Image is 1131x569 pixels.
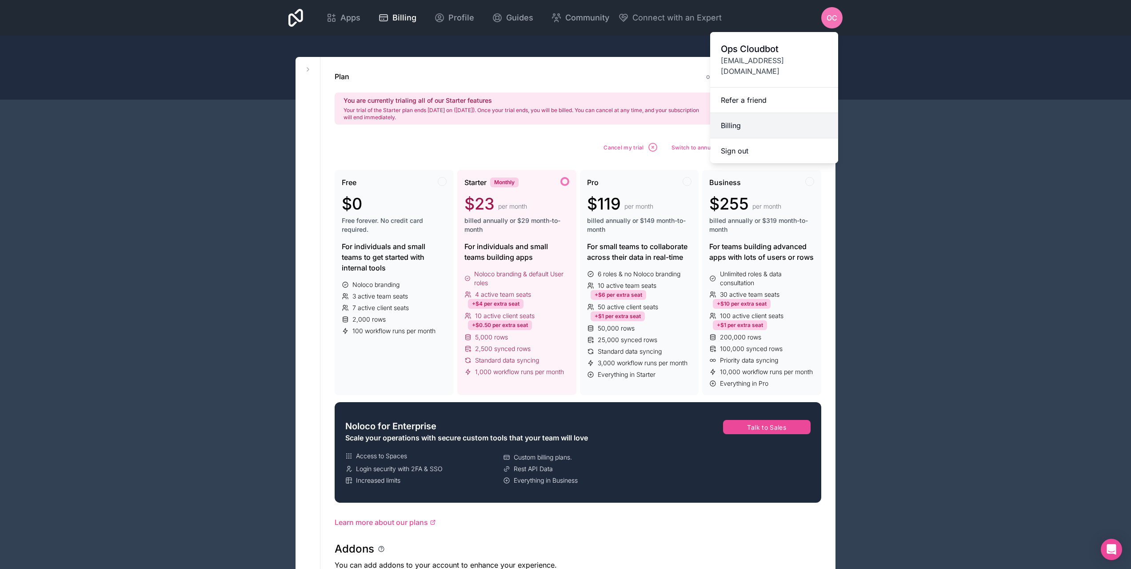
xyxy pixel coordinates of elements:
span: Switch to annual plan [671,144,728,151]
div: +$0.50 per extra seat [468,320,532,330]
span: 10 active team seats [598,281,656,290]
button: Sign out [710,138,838,163]
span: billed annually or $149 month-to-month [587,216,692,234]
span: Learn more about our plans [335,517,428,528]
span: Everything in Starter [598,370,655,379]
span: 100 workflow runs per month [352,327,436,335]
div: For small teams to collaborate across their data in real-time [587,241,692,262]
span: Profile [448,12,474,24]
button: Switch to annual plan [668,139,745,156]
span: Rest API Data [514,464,553,473]
div: Monthly [490,178,519,187]
h2: You are currently trialing all of our Starter features [344,96,706,105]
span: 7 active client seats [352,303,409,312]
p: Your trial of the Starter plan ends [DATE] on ([DATE]). Once your trial ends, you will be billed.... [344,107,706,121]
span: Login security with 2FA & SSO [356,464,443,473]
div: +$4 per extra seat [468,299,524,309]
span: billed annually or $319 month-to-month [709,216,814,234]
div: +$1 per extra seat [591,311,645,321]
span: Priority data syncing [720,356,778,365]
div: Open Intercom Messenger [1101,539,1122,560]
a: Community [544,8,616,28]
span: Unlimited roles & data consultation [720,270,814,287]
span: Standard data syncing [475,356,539,365]
span: Custom billing plans. [514,453,572,462]
span: Billing [392,12,416,24]
a: Billing [371,8,424,28]
span: Noloco for Enterprise [345,420,436,432]
span: Everything in Pro [720,379,768,388]
span: 10,000 workflow runs per month [720,367,813,376]
span: per month [498,202,527,211]
span: $0 [342,195,362,213]
span: 1,000 workflow runs per month [475,367,564,376]
span: 5,000 rows [475,333,508,342]
h1: Plan [335,71,349,82]
span: Noloco branding & default User roles [474,270,569,287]
span: 3,000 workflow runs per month [598,359,687,367]
span: 25,000 synced rows [598,335,657,344]
div: For individuals and small teams to get started with internal tools [342,241,447,273]
span: Connect with an Expert [632,12,722,24]
button: Connect with an Expert [618,12,722,24]
span: 6 roles & no Noloco branding [598,270,680,278]
span: 200,000 rows [720,333,761,342]
a: Apps [319,8,368,28]
span: Ops Cloudbot [721,43,827,55]
span: Standard data syncing [598,347,662,356]
span: Guides [506,12,533,24]
span: 10 active client seats [475,311,535,320]
span: Free [342,177,356,188]
span: Everything in Business [514,476,578,485]
div: For teams building advanced apps with lots of users or rows [709,241,814,262]
button: Cancel my trial [600,139,661,156]
span: Pro [587,177,599,188]
a: Guides [485,8,540,28]
a: ops-cloudbot-workspace [706,73,783,80]
h1: Addons [335,542,374,556]
span: 4 active team seats [475,290,531,299]
span: 50,000 rows [598,324,635,333]
span: Cancel my trial [603,144,644,151]
div: Scale your operations with secure custom tools that your team will love [345,432,658,443]
div: +$6 per extra seat [591,290,646,300]
span: 3 active team seats [352,292,408,301]
span: Access to Spaces [356,452,407,460]
span: $23 [464,195,495,213]
div: +$1 per extra seat [713,320,767,330]
span: billed annually or $29 month-to-month [464,216,569,234]
span: Community [565,12,609,24]
span: 50 active client seats [598,303,658,311]
span: 100,000 synced rows [720,344,783,353]
span: Business [709,177,741,188]
span: Apps [340,12,360,24]
span: Free forever. No credit card required. [342,216,447,234]
span: 30 active team seats [720,290,779,299]
a: Profile [427,8,481,28]
span: Starter [464,177,487,188]
div: +$10 per extra seat [713,299,771,309]
span: OC [827,12,837,23]
span: $255 [709,195,749,213]
div: For individuals and small teams building apps [464,241,569,262]
span: Increased limits [356,476,400,485]
span: Noloco branding [352,280,400,289]
a: Learn more about our plans [335,517,821,528]
span: 100 active client seats [720,311,783,320]
button: Talk to Sales [723,420,811,434]
span: per month [752,202,781,211]
span: $119 [587,195,621,213]
a: Refer a friend [710,88,838,113]
span: 2,500 synced rows [475,344,531,353]
span: [EMAIL_ADDRESS][DOMAIN_NAME] [721,55,827,77]
span: per month [624,202,653,211]
span: 2,000 rows [352,315,386,324]
a: Billing [710,113,838,138]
